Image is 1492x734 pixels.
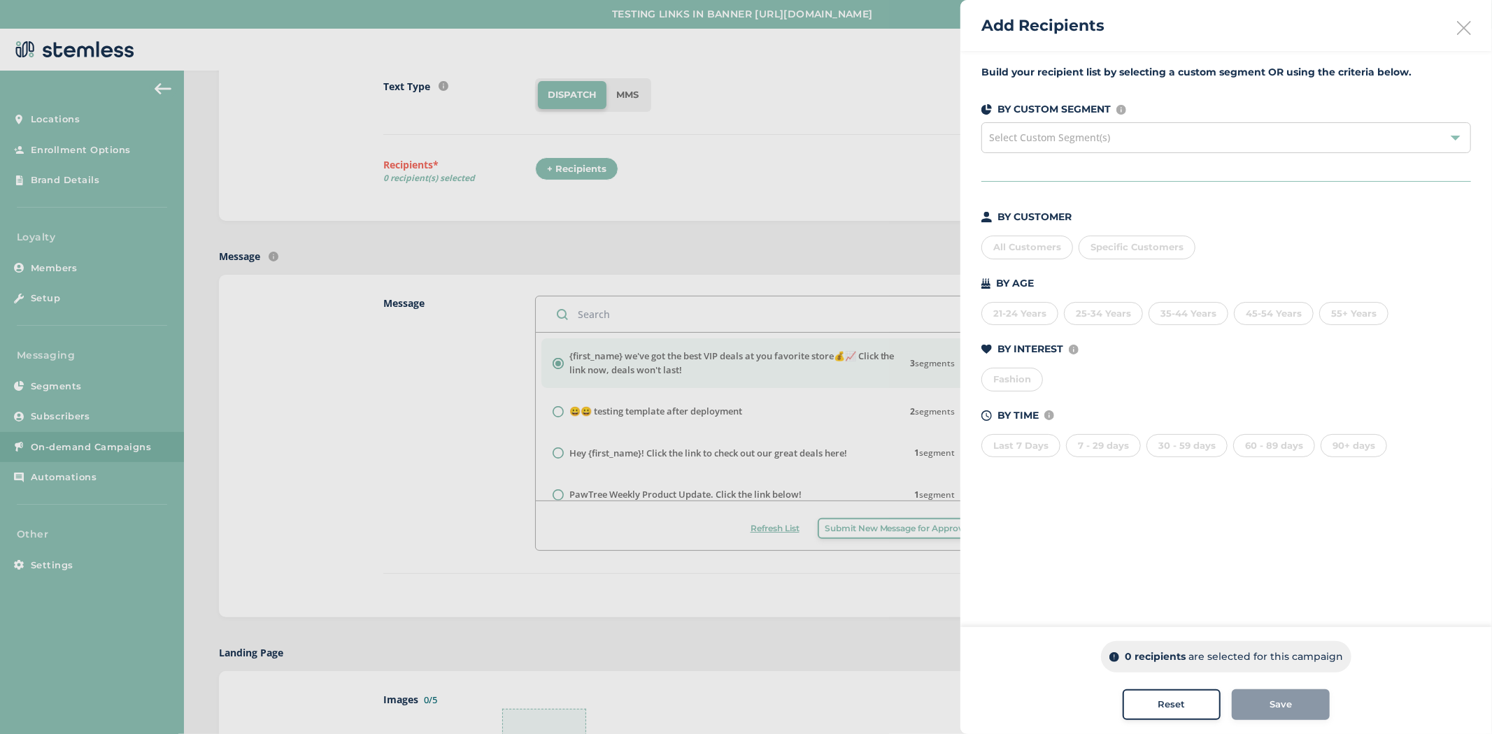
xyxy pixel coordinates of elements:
div: 35-44 Years [1149,302,1228,326]
img: icon-segments-dark-074adb27.svg [981,104,992,115]
span: Reset [1158,698,1186,712]
p: 0 recipients [1125,649,1186,664]
button: Reset [1123,689,1221,720]
div: 60 - 89 days [1233,434,1315,458]
div: 90+ days [1321,434,1387,458]
div: 45-54 Years [1234,302,1314,326]
div: Last 7 Days [981,434,1060,458]
p: BY CUSTOM SEGMENT [997,102,1111,117]
img: icon-person-dark-ced50e5f.svg [981,212,992,222]
img: icon-info-dark-48f6c5f3.svg [1109,652,1119,662]
span: Specific Customers [1090,241,1184,252]
span: Select Custom Segment(s) [989,131,1110,144]
p: BY INTEREST [997,342,1063,357]
p: are selected for this campaign [1188,649,1343,664]
img: icon-heart-dark-29e6356f.svg [981,345,992,354]
img: icon-cake-93b2a7b5.svg [981,278,990,289]
label: Build your recipient list by selecting a custom segment OR using the criteria below. [981,65,1471,80]
div: 55+ Years [1319,302,1388,326]
img: icon-time-dark-e6b1183b.svg [981,410,992,421]
img: icon-info-236977d2.svg [1069,345,1079,354]
img: icon-info-236977d2.svg [1116,105,1126,115]
h2: Add Recipients [981,14,1104,37]
div: 30 - 59 days [1146,434,1228,458]
p: BY CUSTOMER [997,210,1072,224]
div: 21-24 Years [981,302,1058,326]
div: Fashion [981,368,1043,391]
iframe: Chat Widget [1422,667,1492,734]
div: 7 - 29 days [1066,434,1141,458]
p: BY TIME [997,408,1039,423]
div: All Customers [981,236,1073,259]
p: BY AGE [996,276,1034,291]
div: 25-34 Years [1064,302,1143,326]
img: icon-info-236977d2.svg [1044,410,1054,420]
